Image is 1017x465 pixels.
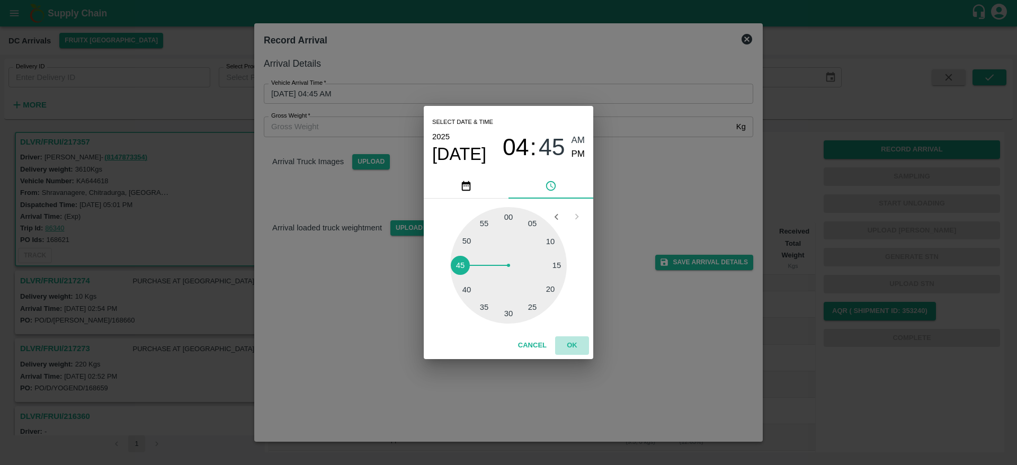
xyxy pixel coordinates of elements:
span: 04 [503,133,529,161]
button: 04 [503,133,529,162]
button: 45 [539,133,565,162]
button: Cancel [514,336,551,355]
button: Open previous view [546,207,566,227]
button: pick time [508,173,593,199]
button: 2025 [432,130,450,144]
button: OK [555,336,589,355]
span: Select date & time [432,114,493,130]
button: PM [572,147,585,162]
button: [DATE] [432,144,486,165]
span: 45 [539,133,565,161]
button: pick date [424,173,508,199]
span: : [530,133,537,162]
button: AM [572,133,585,148]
